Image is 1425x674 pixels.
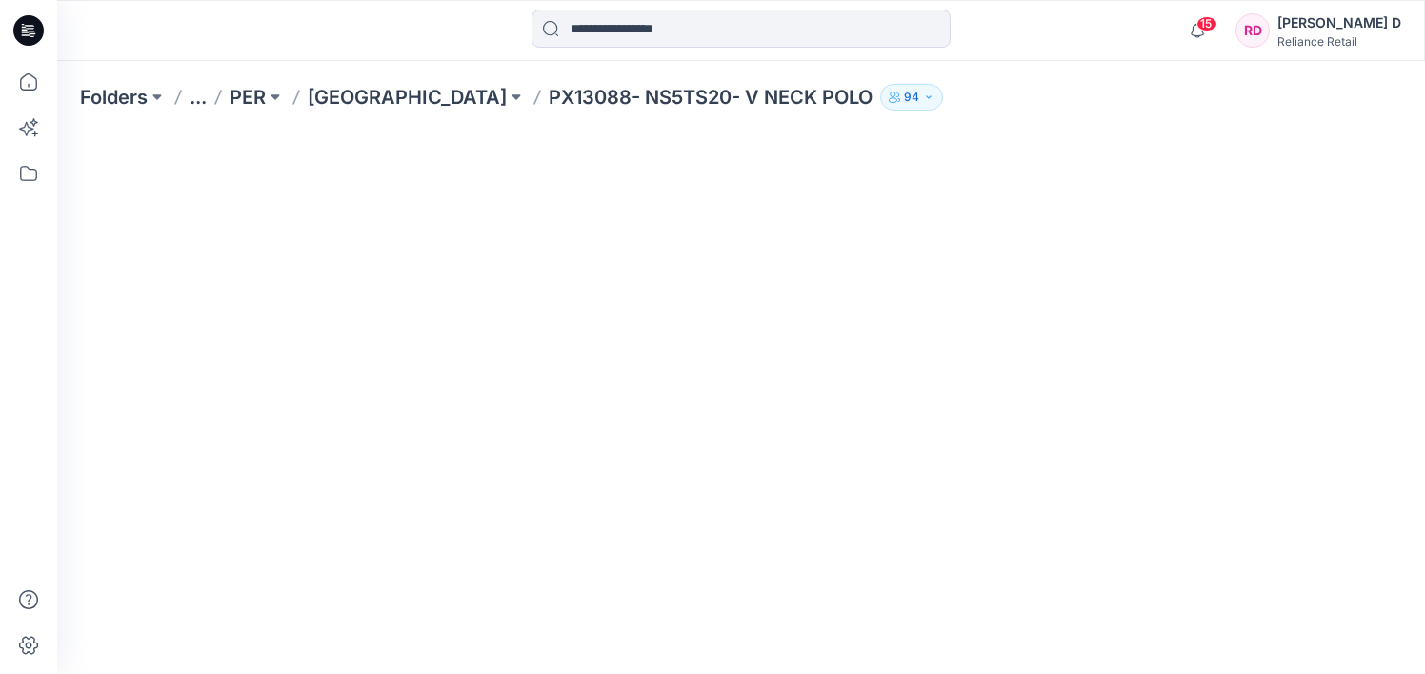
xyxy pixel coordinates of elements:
[880,84,943,111] button: 94
[308,84,507,111] a: [GEOGRAPHIC_DATA]
[230,84,266,111] a: PER
[1235,13,1270,48] div: RD
[80,84,148,111] a: Folders
[1277,34,1401,49] div: Reliance Retail
[1277,11,1401,34] div: [PERSON_NAME] D
[1196,16,1217,31] span: 15
[190,84,207,111] button: ...
[549,84,873,111] p: PX13088- NS5TS20- V NECK POLO
[904,87,919,108] p: 94
[57,133,1425,674] iframe: edit-style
